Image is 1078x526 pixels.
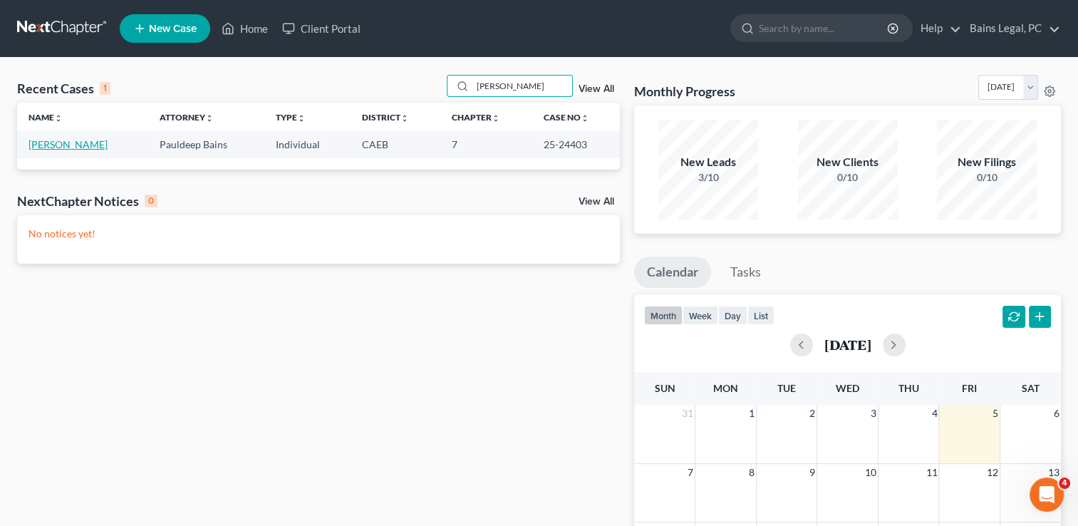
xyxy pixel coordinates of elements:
td: CAEB [351,131,440,158]
span: Wed [836,382,859,394]
button: list [747,306,774,325]
i: unfold_more [54,114,63,123]
span: 10 [864,464,878,481]
div: NextChapter Notices [17,192,157,210]
button: day [718,306,747,325]
span: 8 [747,464,756,481]
p: No notices yet! [28,227,608,241]
div: New Clients [798,154,898,170]
span: Fri [962,382,977,394]
span: 6 [1052,405,1061,422]
a: View All [579,84,614,94]
h2: [DATE] [824,337,871,352]
a: Home [214,16,275,41]
div: 0/10 [798,170,898,185]
input: Search by name... [759,15,889,41]
td: Pauldeep Bains [148,131,264,158]
a: View All [579,197,614,207]
a: Districtunfold_more [362,112,409,123]
div: 1 [100,82,110,95]
a: Chapterunfold_more [452,112,500,123]
span: New Case [149,24,197,34]
span: 7 [686,464,695,481]
span: 31 [680,405,695,422]
span: 13 [1047,464,1061,481]
a: Calendar [634,257,711,288]
i: unfold_more [492,114,500,123]
iframe: Intercom live chat [1030,478,1064,512]
span: Sun [655,382,675,394]
h3: Monthly Progress [634,83,735,100]
a: Typeunfold_more [276,112,306,123]
a: Help [913,16,961,41]
span: Mon [713,382,738,394]
a: Attorneyunfold_more [160,112,214,123]
span: Thu [898,382,919,394]
a: Nameunfold_more [28,112,63,123]
a: Case Nounfold_more [544,112,589,123]
span: 3 [869,405,878,422]
span: 9 [808,464,817,481]
span: Tue [777,382,796,394]
a: [PERSON_NAME] [28,138,108,150]
span: 4 [1059,478,1070,489]
i: unfold_more [400,114,409,123]
button: month [644,306,683,325]
input: Search by name... [472,76,572,96]
a: Bains Legal, PC [963,16,1060,41]
span: 11 [924,464,938,481]
i: unfold_more [205,114,214,123]
button: week [683,306,718,325]
span: 2 [808,405,817,422]
a: Client Portal [275,16,368,41]
td: 25-24403 [532,131,620,158]
span: 1 [747,405,756,422]
a: Tasks [717,257,774,288]
div: 0/10 [937,170,1037,185]
div: New Filings [937,154,1037,170]
i: unfold_more [581,114,589,123]
div: 0 [145,195,157,207]
td: 7 [440,131,532,158]
span: 5 [991,405,1000,422]
div: New Leads [658,154,758,170]
span: 12 [985,464,1000,481]
i: unfold_more [297,114,306,123]
td: Individual [264,131,351,158]
span: Sat [1022,382,1040,394]
div: Recent Cases [17,80,110,97]
div: 3/10 [658,170,758,185]
span: 4 [930,405,938,422]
